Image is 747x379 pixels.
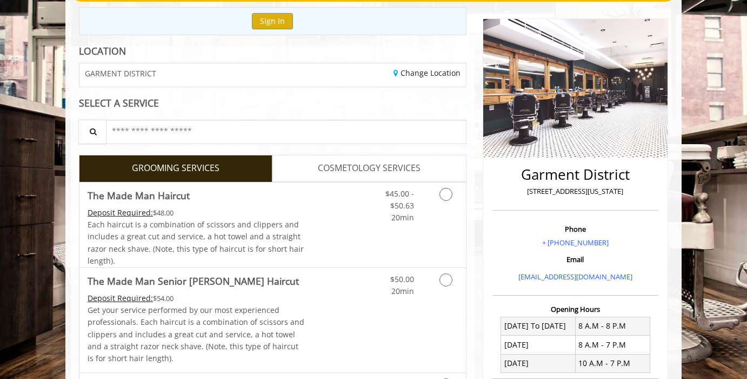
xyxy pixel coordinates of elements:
[495,186,656,197] p: [STREET_ADDRESS][US_STATE]
[85,69,156,77] span: GARMENT DISTRICT
[318,161,421,175] span: COSMETOLOGY SERVICES
[88,292,305,304] div: $54.00
[501,336,576,354] td: [DATE]
[79,98,466,108] div: SELECT A SERVICE
[88,293,153,303] span: This service needs some Advance to be paid before we block your appointment
[391,212,414,223] span: 20min
[393,68,461,78] a: Change Location
[88,188,190,203] b: The Made Man Haircut
[542,238,609,247] a: + [PHONE_NUMBER]
[88,219,304,266] span: Each haircut is a combination of scissors and clippers and includes a great cut and service, a ho...
[79,44,126,57] b: LOCATION
[385,188,414,211] span: $45.00 - $50.63
[518,272,632,282] a: [EMAIL_ADDRESS][DOMAIN_NAME]
[495,256,656,263] h3: Email
[495,225,656,233] h3: Phone
[88,207,305,219] div: $48.00
[501,317,576,335] td: [DATE] To [DATE]
[501,354,576,373] td: [DATE]
[88,304,305,365] p: Get your service performed by our most experienced professionals. Each haircut is a combination o...
[252,13,293,29] button: Sign In
[495,167,656,182] h2: Garment District
[575,317,650,335] td: 8 A.M - 8 P.M
[78,120,106,144] button: Service Search
[88,273,299,289] b: The Made Man Senior [PERSON_NAME] Haircut
[391,286,414,296] span: 20min
[575,354,650,373] td: 10 A.M - 7 P.M
[575,336,650,354] td: 8 A.M - 7 P.M
[492,305,658,313] h3: Opening Hours
[390,274,414,284] span: $50.00
[88,207,153,218] span: This service needs some Advance to be paid before we block your appointment
[132,161,219,175] span: GROOMING SERVICES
